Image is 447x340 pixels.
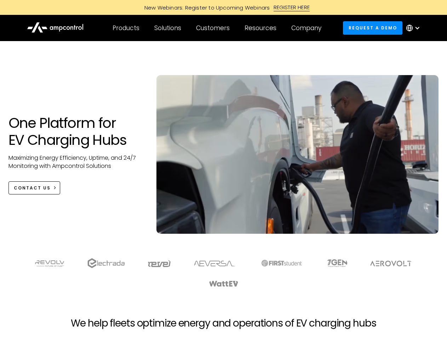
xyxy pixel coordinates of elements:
[196,24,230,32] div: Customers
[154,24,181,32] div: Solutions
[87,258,125,268] img: electrada logo
[245,24,276,32] div: Resources
[113,24,139,32] div: Products
[291,24,321,32] div: Company
[343,21,402,34] a: Request a demo
[71,317,376,329] h2: We help fleets optimize energy and operations of EV charging hubs
[8,114,143,148] h1: One Platform for EV Charging Hubs
[14,185,51,191] div: CONTACT US
[8,154,143,170] p: Maximizing Energy Efficiency, Uptime, and 24/7 Monitoring with Ampcontrol Solutions
[8,181,61,194] a: CONTACT US
[209,281,239,287] img: WattEV logo
[370,261,412,266] img: Aerovolt Logo
[274,4,310,11] div: REGISTER HERE
[64,4,383,11] a: New Webinars: Register to Upcoming WebinarsREGISTER HERE
[137,4,274,11] div: New Webinars: Register to Upcoming Webinars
